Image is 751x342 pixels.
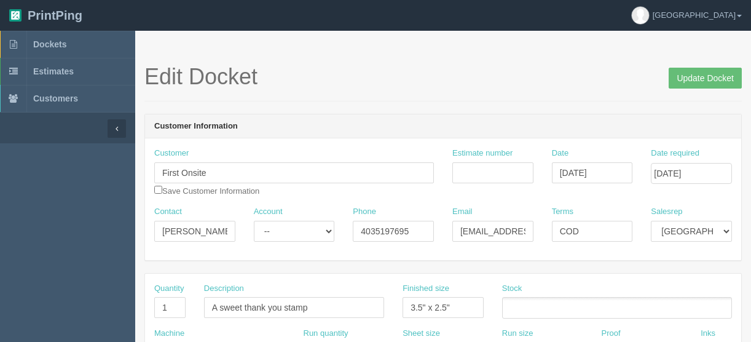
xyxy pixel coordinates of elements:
label: Customer [154,148,189,159]
div: Save Customer Information [154,148,434,197]
label: Inks [701,328,715,340]
h1: Edit Docket [144,65,742,89]
label: Salesrep [651,206,682,218]
input: Update Docket [669,68,742,89]
img: logo-3e63b451c926e2ac314895c53de4908e5d424f24456219fb08d385ab2e579770.png [9,9,22,22]
label: Account [254,206,283,218]
label: Description [204,283,244,295]
label: Quantity [154,283,184,295]
label: Sheet size [403,328,440,340]
label: Date [552,148,568,159]
label: Finished size [403,283,449,295]
span: Customers [33,93,78,103]
header: Customer Information [145,114,741,139]
label: Estimate number [452,148,513,159]
label: Contact [154,206,182,218]
label: Run quantity [304,328,348,340]
label: Date required [651,148,699,159]
label: Machine [154,328,184,340]
label: Email [452,206,473,218]
label: Proof [601,328,620,340]
input: Enter customer name [154,162,434,183]
span: Estimates [33,66,74,76]
img: avatar_default-7531ab5dedf162e01f1e0bb0964e6a185e93c5c22dfe317fb01d7f8cd2b1632c.jpg [632,7,649,24]
label: Terms [552,206,573,218]
label: Stock [502,283,522,295]
label: Run size [502,328,533,340]
label: Phone [353,206,376,218]
span: Dockets [33,39,66,49]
